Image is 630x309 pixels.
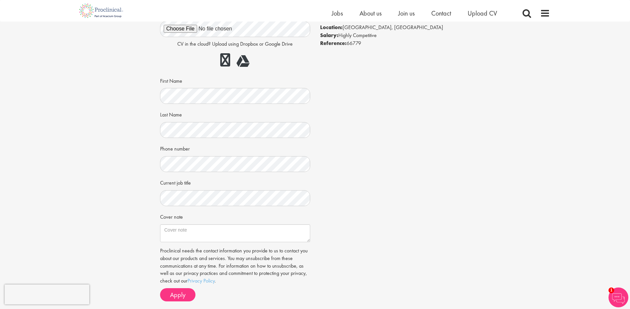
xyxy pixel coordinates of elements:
[609,287,628,307] img: Chatbot
[609,287,614,293] span: 1
[160,109,182,119] label: Last Name
[320,40,347,47] strong: Reference:
[320,32,338,39] strong: Salary:
[359,9,382,18] a: About us
[160,177,191,187] label: Current job title
[320,14,369,23] a: Fullstack Entwickler
[332,9,343,18] a: Jobs
[320,23,470,31] li: [GEOGRAPHIC_DATA], [GEOGRAPHIC_DATA]
[5,285,89,304] iframe: reCAPTCHA
[320,31,470,39] li: Highly Competitive
[160,40,310,48] p: CV in the cloud? Upload using Dropbox or Google Drive
[160,211,183,221] label: Cover note
[431,9,451,18] a: Contact
[160,143,190,153] label: Phone number
[468,9,497,18] a: Upload CV
[170,290,186,299] span: Apply
[188,277,215,284] a: Privacy Policy
[160,288,195,301] button: Apply
[320,24,343,31] strong: Location:
[160,247,310,285] p: Proclinical needs the contact information you provide to us to contact you about our products and...
[398,9,415,18] a: Join us
[160,75,182,85] label: First Name
[320,39,470,47] li: 66779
